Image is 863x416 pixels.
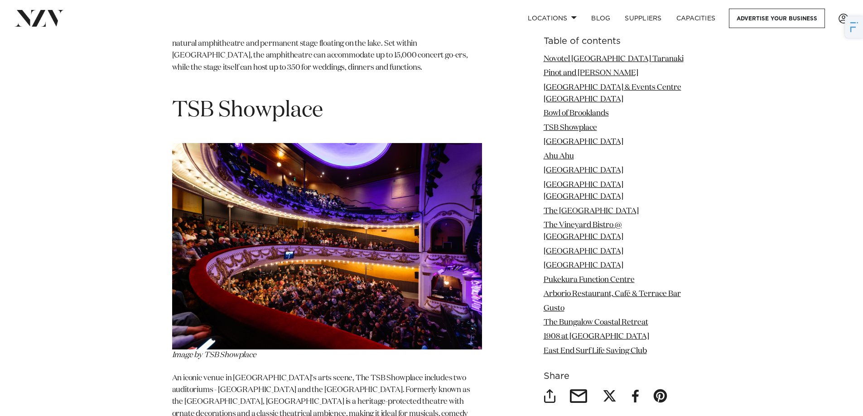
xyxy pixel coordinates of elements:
a: Pinot and [PERSON_NAME] [544,69,638,77]
a: Bowl of Brooklands [544,110,609,118]
a: The [GEOGRAPHIC_DATA] [544,207,639,215]
a: [GEOGRAPHIC_DATA] [544,248,623,255]
a: TSB Showplace [544,124,597,132]
span: The [GEOGRAPHIC_DATA] is Taranaki's largest and most iconic concert venue, with a natural amphith... [172,28,468,72]
h6: Share [544,372,691,382]
a: East End Surf Life Saving Club [544,347,647,355]
h6: Table of contents [544,37,691,46]
a: Advertise your business [729,9,825,28]
a: BLOG [584,9,617,28]
a: Capacities [669,9,723,28]
a: 1908 at [GEOGRAPHIC_DATA] [544,333,649,341]
a: Gusto [544,305,564,312]
span: TSB Showplace [172,100,323,121]
a: [GEOGRAPHIC_DATA] [544,139,623,146]
a: Ahu Ahu [544,153,574,160]
a: [GEOGRAPHIC_DATA] [544,167,623,175]
a: The Vineyard Bistro @ [GEOGRAPHIC_DATA] [544,221,623,241]
a: [GEOGRAPHIC_DATA] [GEOGRAPHIC_DATA] [544,181,623,201]
span: Image by TSB Showplace [172,242,482,359]
a: Pukekura Function Centre [544,276,635,284]
a: The Bungalow Coastal Retreat [544,319,648,326]
a: Arborio Restaurant, Café & Terrace Bar [544,290,681,298]
a: SUPPLIERS [617,9,669,28]
a: Novotel [GEOGRAPHIC_DATA] Taranaki [544,55,684,63]
a: Locations [521,9,584,28]
img: nzv-logo.png [14,10,64,26]
a: [GEOGRAPHIC_DATA] [544,262,623,270]
a: [GEOGRAPHIC_DATA] & Events Centre [GEOGRAPHIC_DATA] [544,84,681,103]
